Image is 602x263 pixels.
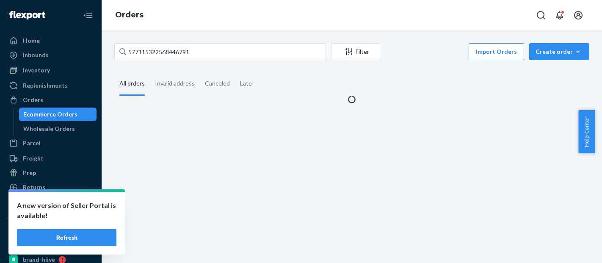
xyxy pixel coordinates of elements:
[23,169,36,177] div: Prep
[533,7,550,24] button: Open Search Box
[19,122,97,136] a: Wholesale Orders
[5,238,97,252] a: boldify-gma
[23,81,68,90] div: Replenishments
[155,72,195,94] div: Invalid address
[23,154,44,163] div: Freight
[23,51,49,59] div: Inbounds
[570,7,587,24] button: Open account menu
[5,224,97,238] button: Integrations
[578,110,595,153] button: Help Center
[23,36,40,45] div: Home
[5,196,97,209] a: Reporting
[5,152,97,165] a: Freight
[205,72,230,94] div: Canceled
[9,11,45,19] img: Flexport logo
[5,64,97,77] a: Inventory
[5,93,97,107] a: Orders
[469,43,524,60] button: Import Orders
[115,10,144,19] a: Orders
[5,79,97,92] a: Replenishments
[23,66,50,75] div: Inventory
[23,183,45,191] div: Returns
[23,110,77,119] div: Ecommerce Orders
[19,108,97,121] a: Ecommerce Orders
[529,43,589,60] button: Create order
[5,136,97,150] a: Parcel
[23,139,41,147] div: Parcel
[536,47,583,56] div: Create order
[240,72,252,94] div: Late
[17,229,116,246] button: Refresh
[5,180,97,194] a: Returns
[551,7,568,24] button: Open notifications
[108,3,150,28] ol: breadcrumbs
[5,48,97,62] a: Inbounds
[80,7,97,24] button: Close Navigation
[5,34,97,47] a: Home
[17,200,116,221] p: A new version of Seller Portal is available!
[119,72,145,96] div: All orders
[23,96,43,104] div: Orders
[331,47,380,56] div: Filter
[5,166,97,180] a: Prep
[23,125,75,133] div: Wholesale Orders
[331,43,380,60] button: Filter
[114,43,326,60] input: Search orders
